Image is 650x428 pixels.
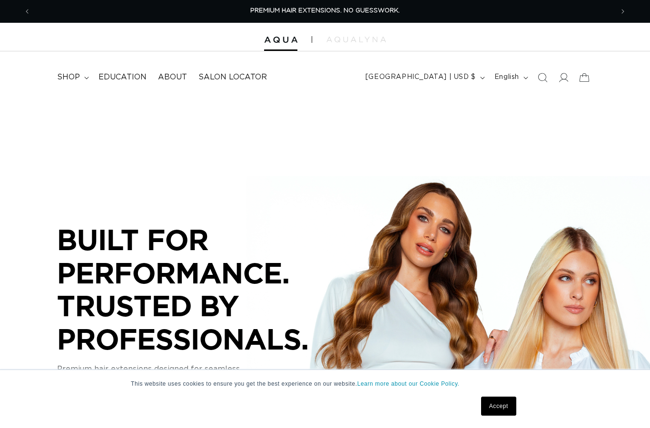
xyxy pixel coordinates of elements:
img: Aqua Hair Extensions [264,37,297,43]
span: English [494,72,519,82]
summary: Search [532,67,553,88]
a: About [152,67,193,88]
button: Next announcement [612,2,633,20]
p: This website uses cookies to ensure you get the best experience on our website. [131,379,519,388]
button: Previous announcement [17,2,38,20]
span: Salon Locator [198,72,267,82]
span: [GEOGRAPHIC_DATA] | USD $ [365,72,476,82]
span: PREMIUM HAIR EXTENSIONS. NO GUESSWORK. [250,8,400,14]
a: Learn more about our Cookie Policy. [357,380,460,387]
a: Accept [481,397,516,416]
img: aqualyna.com [326,37,386,42]
span: Education [98,72,147,82]
summary: shop [51,67,93,88]
button: [GEOGRAPHIC_DATA] | USD $ [360,68,489,87]
p: Premium hair extensions designed for seamless blends, consistent results, and performance you can... [57,363,343,398]
span: About [158,72,187,82]
a: Education [93,67,152,88]
a: Salon Locator [193,67,273,88]
button: English [489,68,532,87]
p: BUILT FOR PERFORMANCE. TRUSTED BY PROFESSIONALS. [57,223,343,355]
span: shop [57,72,80,82]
